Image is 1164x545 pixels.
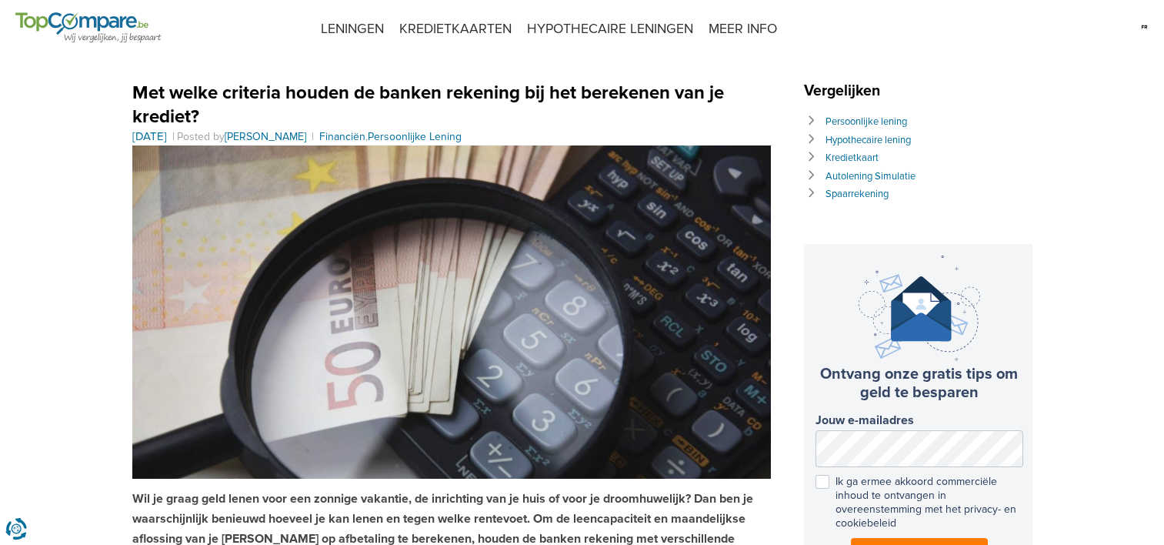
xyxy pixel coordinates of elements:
header: , [132,81,771,145]
a: Persoonlijke lening [825,115,907,128]
img: fr.svg [1140,15,1149,38]
a: [PERSON_NAME] [225,130,306,143]
time: [DATE] [132,129,167,143]
h3: Ontvang onze gratis tips om geld te besparen [815,365,1023,402]
a: Hypothecaire lening [825,134,911,146]
img: Persoonlijke lening berekenen [132,145,771,480]
label: Ik ga ermee akkoord commerciële inhoud te ontvangen in overeenstemming met het privacy- en cookie... [815,475,1023,531]
span: | [309,130,316,143]
label: Jouw e-mailadres [815,413,1023,428]
a: Persoonlijke Lening [368,130,462,143]
span: | [170,130,177,143]
a: Kredietkaart [825,152,879,164]
a: [DATE] [132,130,167,143]
img: newsletter [859,256,980,361]
h1: Met welke criteria houden de banken rekening bij het berekenen van je krediet? [132,81,771,129]
a: Spaarrekening [825,188,889,200]
span: Posted by [177,130,309,143]
a: Financiën [319,130,365,143]
span: Vergelijken [804,82,888,100]
a: Autolening Simulatie [825,170,916,182]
